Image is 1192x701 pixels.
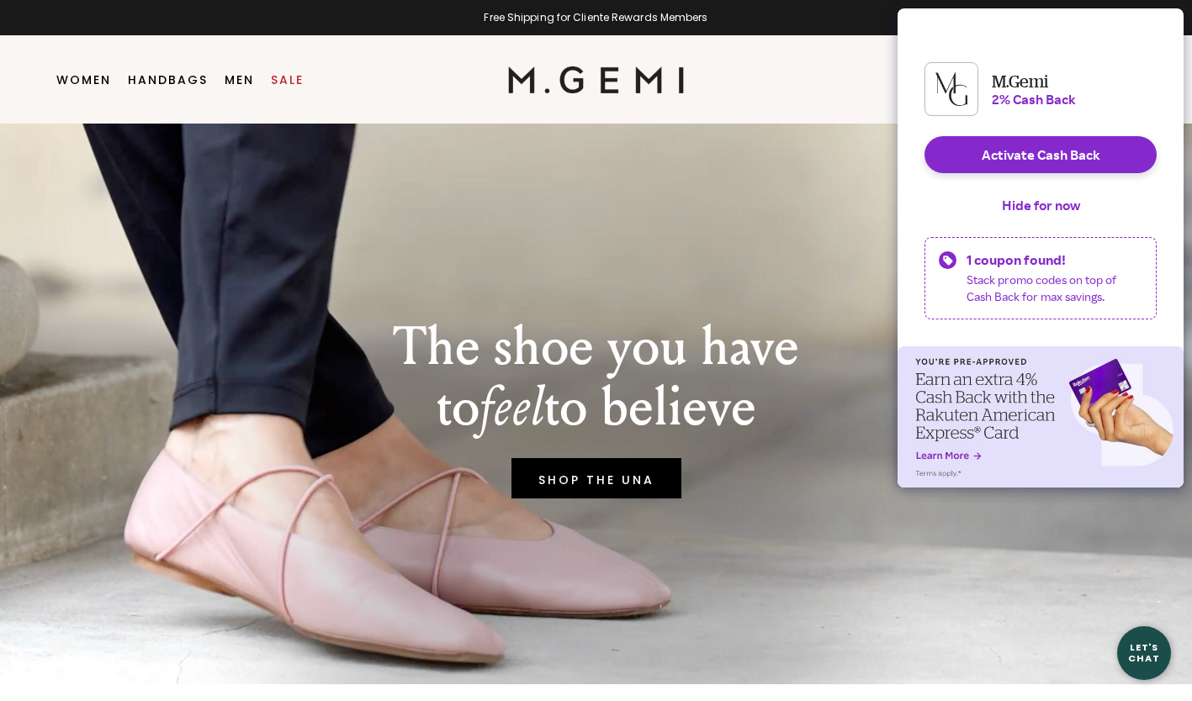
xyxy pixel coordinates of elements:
[511,458,681,498] a: SHOP THE UNA
[225,73,254,87] a: Men
[508,66,684,93] img: M.Gemi
[393,377,799,438] p: to to believe
[393,317,799,377] p: The shoe you have
[271,73,304,87] a: Sale
[56,73,111,87] a: Women
[479,375,544,440] em: feel
[1117,642,1171,663] div: Let's Chat
[128,73,208,87] a: Handbags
